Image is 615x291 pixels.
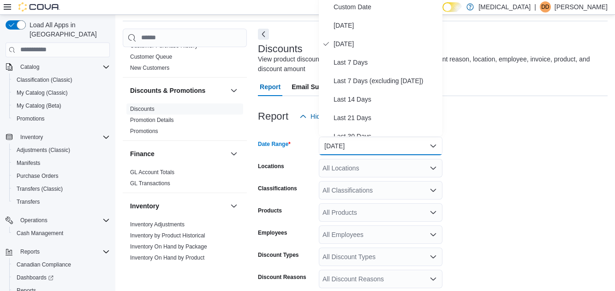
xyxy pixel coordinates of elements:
[258,185,297,192] label: Classifications
[334,94,439,105] span: Last 14 Days
[130,106,155,112] a: Discounts
[17,246,110,257] span: Reports
[260,78,281,96] span: Report
[430,231,437,238] button: Open list of options
[17,198,40,206] span: Transfers
[13,74,110,85] span: Classification (Classic)
[258,111,288,122] h3: Report
[334,75,439,86] span: Last 7 Days (excluding [DATE])
[17,261,71,268] span: Canadian Compliance
[26,20,110,39] span: Load All Apps in [GEOGRAPHIC_DATA]
[13,170,62,182] a: Purchase Orders
[130,149,227,158] button: Finance
[9,157,113,170] button: Manifests
[13,145,74,156] a: Adjustments (Classic)
[228,148,239,159] button: Finance
[258,163,284,170] label: Locations
[13,158,110,169] span: Manifests
[2,214,113,227] button: Operations
[17,274,54,281] span: Dashboards
[17,76,72,84] span: Classification (Classic)
[9,195,113,208] button: Transfers
[13,196,43,207] a: Transfers
[430,187,437,194] button: Open list of options
[17,172,59,180] span: Purchase Orders
[17,61,110,73] span: Catalog
[478,1,531,12] p: [MEDICAL_DATA]
[130,116,174,124] span: Promotion Details
[9,112,113,125] button: Promotions
[130,64,169,72] span: New Customers
[319,137,442,155] button: [DATE]
[13,272,57,283] a: Dashboards
[9,73,113,86] button: Classification (Classic)
[534,1,536,12] p: |
[17,185,63,193] span: Transfers (Classic)
[13,183,110,194] span: Transfers (Classic)
[130,117,174,123] a: Promotion Details
[13,87,110,98] span: My Catalog (Classic)
[334,112,439,123] span: Last 21 Days
[13,170,110,182] span: Purchase Orders
[9,227,113,240] button: Cash Management
[20,133,43,141] span: Inventory
[2,61,113,73] button: Catalog
[130,201,159,211] h3: Inventory
[130,86,227,95] button: Discounts & Promotions
[258,140,291,148] label: Date Range
[123,18,247,77] div: Customer
[430,164,437,172] button: Open list of options
[540,1,551,12] div: Diego de Azevedo
[310,112,359,121] span: Hide Parameters
[541,1,549,12] span: Dd
[130,221,185,228] span: Inventory Adjustments
[13,259,110,270] span: Canadian Compliance
[130,53,172,61] span: Customer Queue
[123,167,247,193] div: Finance
[20,248,40,255] span: Reports
[130,169,174,176] a: GL Account Totals
[430,275,437,283] button: Open list of options
[20,217,48,224] span: Operations
[13,100,110,111] span: My Catalog (Beta)
[13,228,110,239] span: Cash Management
[9,170,113,182] button: Purchase Orders
[258,251,299,259] label: Discount Types
[130,149,155,158] h3: Finance
[258,43,303,55] h3: Discounts
[334,1,439,12] span: Custom Date
[17,89,68,97] span: My Catalog (Classic)
[130,221,185,228] a: Inventory Adjustments
[13,183,66,194] a: Transfers (Classic)
[130,42,198,49] a: Customer Purchase History
[2,131,113,144] button: Inventory
[13,74,76,85] a: Classification (Classic)
[130,201,227,211] button: Inventory
[334,131,439,142] span: Last 30 Days
[296,107,363,126] button: Hide Parameters
[13,196,110,207] span: Transfers
[17,246,43,257] button: Reports
[258,55,603,74] div: View product discount details including all discount types, discount reason, location, employee, ...
[13,272,110,283] span: Dashboards
[13,100,65,111] a: My Catalog (Beta)
[17,115,45,122] span: Promotions
[430,209,437,216] button: Open list of options
[123,103,247,140] div: Discounts & Promotions
[130,65,169,71] a: New Customers
[130,255,204,261] a: Inventory On Hand by Product
[334,38,439,49] span: [DATE]
[9,86,113,99] button: My Catalog (Classic)
[13,145,110,156] span: Adjustments (Classic)
[130,105,155,113] span: Discounts
[17,102,61,109] span: My Catalog (Beta)
[17,132,110,143] span: Inventory
[130,232,205,239] a: Inventory by Product Historical
[258,273,306,281] label: Discount Reasons
[130,86,205,95] h3: Discounts & Promotions
[130,180,170,187] a: GL Transactions
[9,99,113,112] button: My Catalog (Beta)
